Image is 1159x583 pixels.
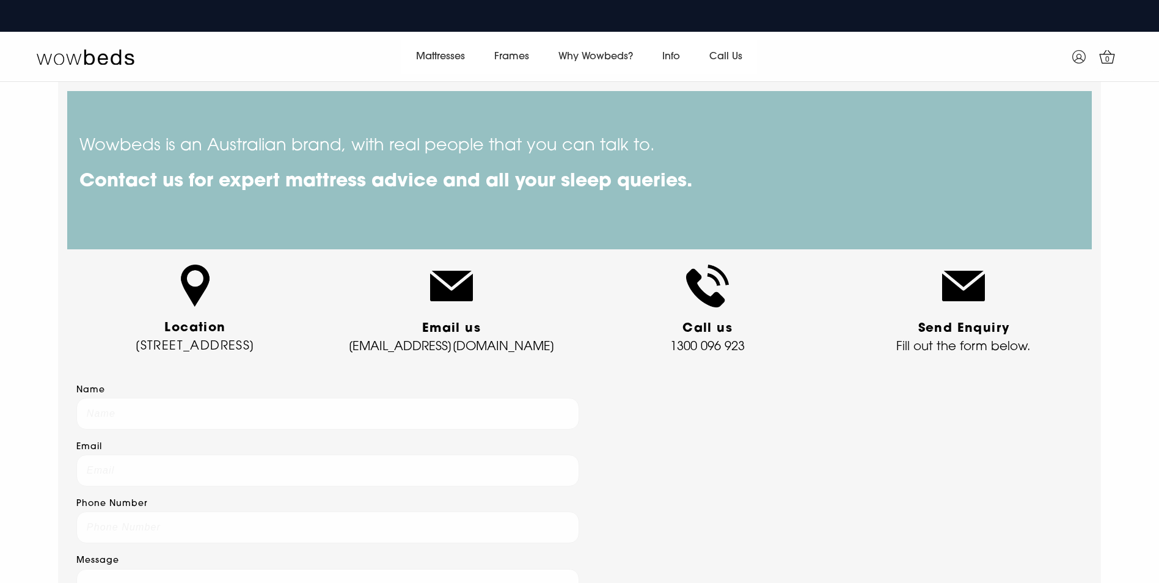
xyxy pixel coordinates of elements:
[544,40,648,74] a: Why Wowbeds?
[401,40,480,74] a: Mattresses
[588,320,826,356] p: 1300 096 923
[648,40,695,74] a: Info
[76,496,580,512] label: Phone Number
[174,265,216,307] img: Location pointer - Free icons
[430,265,473,307] img: email.png
[79,169,1073,195] h1: Contact us for expert mattress advice and all your sleep queries.
[76,553,580,568] label: Message
[79,109,1073,159] p: Wowbeds is an Australian brand, with real people that you can talk to.
[942,265,985,307] img: email.png
[422,323,481,335] strong: Email us
[37,48,134,65] img: Wow Beds Logo
[164,322,225,334] a: Location
[76,383,580,398] label: Name
[1102,54,1114,66] span: 0
[695,40,757,74] a: Call Us
[845,320,1083,356] p: Fill out the form below.
[76,455,580,486] input: Email
[918,323,1010,335] strong: Send Enquiry
[686,265,729,307] img: telephone.png
[76,398,580,430] input: Name
[76,439,580,455] label: Email
[135,340,255,353] a: [STREET_ADDRESS]
[682,323,733,335] strong: Call us
[1092,42,1122,72] a: 0
[480,40,544,74] a: Frames
[332,320,570,356] p: [EMAIL_ADDRESS][DOMAIN_NAME]
[76,512,580,543] input: Phone Number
